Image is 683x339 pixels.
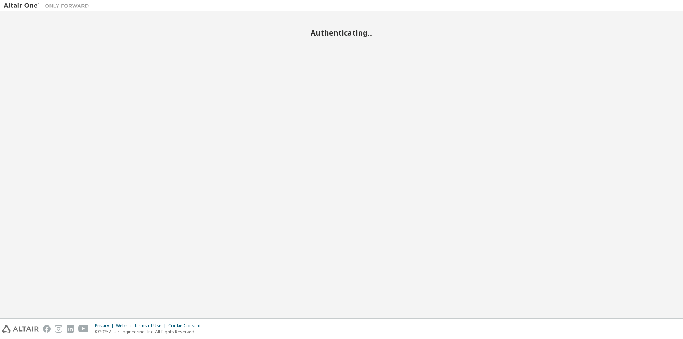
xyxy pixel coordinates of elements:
[67,325,74,333] img: linkedin.svg
[4,28,679,37] h2: Authenticating...
[55,325,62,333] img: instagram.svg
[95,323,116,329] div: Privacy
[95,329,205,335] p: © 2025 Altair Engineering, Inc. All Rights Reserved.
[116,323,168,329] div: Website Terms of Use
[43,325,51,333] img: facebook.svg
[2,325,39,333] img: altair_logo.svg
[168,323,205,329] div: Cookie Consent
[78,325,89,333] img: youtube.svg
[4,2,92,9] img: Altair One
